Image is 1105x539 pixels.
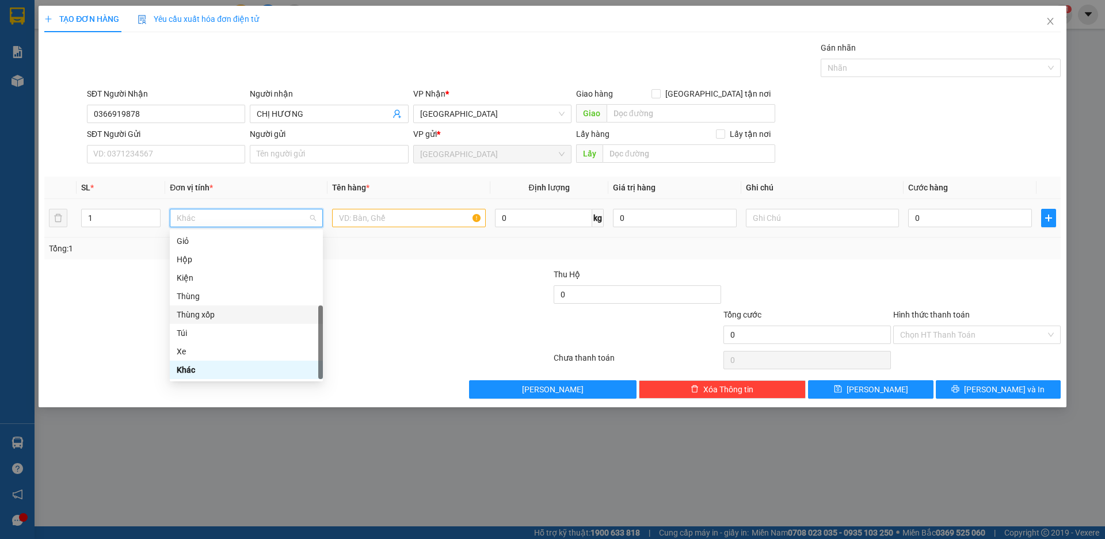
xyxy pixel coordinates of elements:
label: Gán nhãn [821,43,856,52]
span: Xóa Thông tin [703,383,753,396]
div: Kiện [170,269,323,287]
div: Túi [170,324,323,342]
span: Nhận: [135,10,162,22]
span: Tên hàng [332,183,369,192]
span: Cước hàng [908,183,948,192]
div: SĐT Người Gửi [87,128,245,140]
div: [GEOGRAPHIC_DATA] [135,10,252,36]
div: Khác [177,364,316,376]
span: Đơn vị tính [170,183,213,192]
div: ĐÀ LẠT FIX [135,36,252,49]
div: SĐT Người Nhận [87,87,245,100]
span: Đà Nẵng [420,146,565,163]
span: [PERSON_NAME] và In [964,383,1045,396]
div: 0988399293 [135,49,252,66]
div: Thùng [177,290,316,303]
span: VP Nhận [413,89,445,98]
span: kg [592,209,604,227]
span: [PERSON_NAME] [522,383,584,396]
input: Ghi Chú [746,209,899,227]
span: user-add [393,109,402,118]
div: Xe [170,342,323,361]
span: Đà Lạt [420,105,565,123]
span: Định lượng [529,183,570,192]
div: Giỏ [170,232,323,250]
span: plus [1042,213,1056,223]
input: VD: Bàn, Ghế [332,209,485,227]
span: save [834,385,842,394]
span: CC : [133,75,149,87]
div: Túi [177,327,316,339]
span: Tổng cước [723,310,761,319]
div: Khác [170,361,323,379]
input: 0 [613,209,737,227]
input: Dọc đường [607,104,775,123]
div: Kiện [177,272,316,284]
button: printer[PERSON_NAME] và In [936,380,1061,399]
div: Hộp [170,250,323,269]
div: Thùng xốp [170,305,323,324]
span: [PERSON_NAME] [847,383,908,396]
span: Lấy hàng [576,129,609,139]
span: Lấy tận nơi [725,128,775,140]
span: delete [691,385,699,394]
span: Giá trị hàng [613,183,656,192]
span: [GEOGRAPHIC_DATA] tận nơi [661,87,775,100]
button: deleteXóa Thông tin [639,380,806,399]
div: Người gửi [250,128,408,140]
div: [GEOGRAPHIC_DATA] [10,10,127,36]
div: Tổng: 1 [49,242,426,255]
span: Gửi: [10,10,28,22]
span: Khác [177,209,316,227]
div: Chưa thanh toán [552,351,722,372]
div: Thùng xốp [177,308,316,321]
span: Thu Hộ [554,270,580,279]
div: Thùng [170,287,323,305]
span: close [1046,17,1055,26]
span: plus [44,15,52,23]
button: plus [1041,209,1056,227]
div: Người nhận [250,87,408,100]
div: Xe [177,345,316,358]
span: Lấy [576,144,603,163]
input: Dọc đường [603,144,775,163]
span: Giao [576,104,607,123]
button: delete [49,209,67,227]
button: [PERSON_NAME] [469,380,637,399]
th: Ghi chú [741,177,904,199]
span: printer [951,385,959,394]
div: Giỏ [177,235,316,247]
span: Yêu cầu xuất hóa đơn điện tử [138,14,259,24]
span: TẠO ĐƠN HÀNG [44,14,119,24]
div: 40.000 [133,72,253,89]
div: Hộp [177,253,316,266]
button: save[PERSON_NAME] [808,380,933,399]
img: icon [138,15,147,24]
span: Giao hàng [576,89,613,98]
span: SL [81,183,90,192]
label: Hình thức thanh toán [893,310,970,319]
button: Close [1034,6,1066,38]
div: VP gửi [413,128,571,140]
